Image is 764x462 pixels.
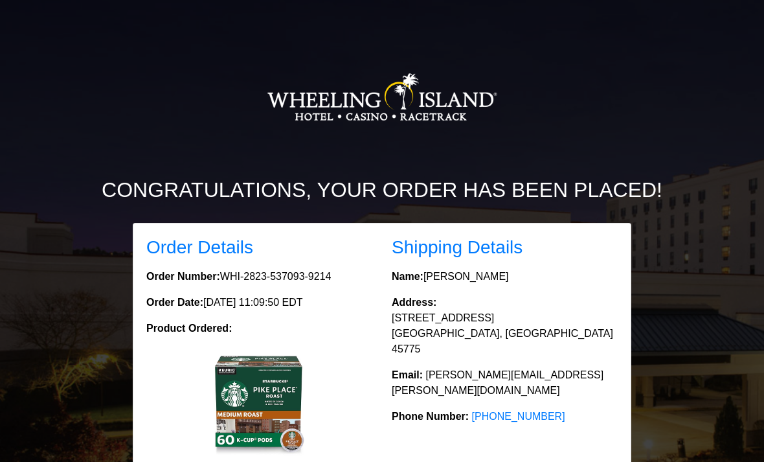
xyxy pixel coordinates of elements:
[392,271,423,282] strong: Name:
[146,323,232,334] strong: Product Ordered:
[392,237,618,259] h3: Shipping Details
[392,297,436,308] strong: Address:
[392,269,618,284] p: [PERSON_NAME]
[267,32,497,162] img: Logo
[146,269,372,284] p: WHI-2823-537093-9214
[146,297,203,308] strong: Order Date:
[146,237,372,259] h3: Order Details
[81,178,683,202] h2: Congratulations, your order has been placed!
[208,352,311,456] img: Starbucks Pike Place Coffee Pods 6-Pack - Medium Roast
[392,411,469,422] strong: Phone Number:
[392,367,618,398] p: [PERSON_NAME][EMAIL_ADDRESS][PERSON_NAME][DOMAIN_NAME]
[146,271,220,282] strong: Order Number:
[472,411,565,422] a: [PHONE_NUMBER]
[146,295,372,310] p: [DATE] 11:09:50 EDT
[392,295,618,357] p: [STREET_ADDRESS] [GEOGRAPHIC_DATA], [GEOGRAPHIC_DATA] 45775
[392,369,423,380] strong: Email:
